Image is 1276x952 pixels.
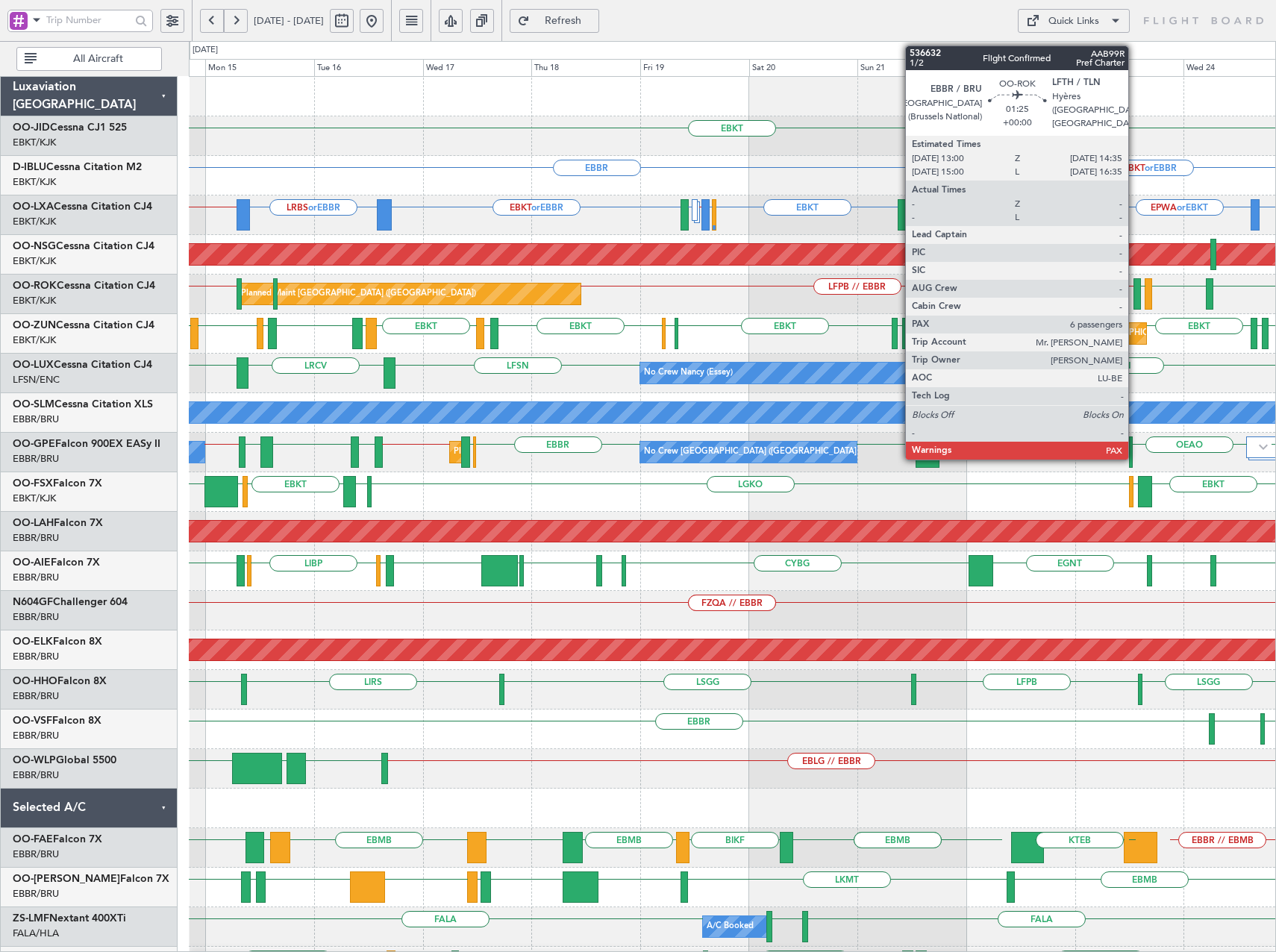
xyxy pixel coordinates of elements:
[13,413,59,426] a: EBBR/BRU
[13,597,53,607] span: N604GF
[13,122,50,133] span: OO-JID
[40,54,157,64] span: All Aircraft
[13,650,59,663] a: EBBR/BRU
[13,281,155,291] a: OO-ROKCessna Citation CJ4
[13,913,49,924] span: ZS-LMF
[193,44,218,57] div: [DATE]
[13,848,59,861] a: EBBR/BRU
[13,373,60,386] a: LFSN/ENC
[13,333,56,347] a: EBKT/KJK
[13,492,56,505] a: EBKT/KJK
[13,755,56,765] span: OO-WLP
[1075,59,1184,77] div: Tue 23
[13,175,56,189] a: EBKT/KJK
[13,518,103,528] a: OO-LAHFalcon 7X
[13,399,54,410] span: OO-SLM
[13,360,152,370] a: OO-LUXCessna Citation CJ4
[13,874,169,884] a: OO-[PERSON_NAME]Falcon 7X
[1018,9,1130,33] button: Quick Links
[13,162,46,172] span: D-IBLU
[13,241,154,251] a: OO-NSGCessna Citation CJ4
[13,927,59,940] a: FALA/HLA
[1259,444,1268,450] img: arrow-gray.svg
[13,557,51,568] span: OO-AIE
[13,676,107,686] a: OO-HHOFalcon 8X
[454,441,724,463] div: Planned Maint [GEOGRAPHIC_DATA] ([GEOGRAPHIC_DATA] National)
[13,715,101,726] a: OO-VSFFalcon 8X
[205,59,314,77] div: Mon 15
[1048,14,1099,29] div: Quick Links
[13,913,126,924] a: ZS-LMFNextant 400XTi
[13,162,142,172] a: D-IBLUCessna Citation M2
[13,636,53,647] span: OO-ELK
[13,215,56,228] a: EBKT/KJK
[254,14,324,28] span: [DATE] - [DATE]
[13,136,56,149] a: EBKT/KJK
[644,441,894,463] div: No Crew [GEOGRAPHIC_DATA] ([GEOGRAPHIC_DATA] National)
[966,59,1075,77] div: Mon 22
[749,59,858,77] div: Sat 20
[13,676,57,686] span: OO-HHO
[16,47,162,71] button: All Aircraft
[13,518,54,528] span: OO-LAH
[13,399,153,410] a: OO-SLMCessna Citation XLS
[13,755,116,765] a: OO-WLPGlobal 5500
[13,571,59,584] a: EBBR/BRU
[13,320,154,331] a: OO-ZUNCessna Citation CJ4
[46,9,131,31] input: Trip Number
[13,874,120,884] span: OO-[PERSON_NAME]
[13,729,59,742] a: EBBR/BRU
[13,254,56,268] a: EBKT/KJK
[13,768,59,782] a: EBBR/BRU
[13,201,54,212] span: OO-LXA
[13,834,102,845] a: OO-FAEFalcon 7X
[13,531,59,545] a: EBBR/BRU
[510,9,599,33] button: Refresh
[13,887,59,901] a: EBBR/BRU
[423,59,532,77] div: Wed 17
[13,452,59,466] a: EBBR/BRU
[13,281,57,291] span: OO-ROK
[13,597,128,607] a: N604GFChallenger 604
[13,241,56,251] span: OO-NSG
[13,610,59,624] a: EBBR/BRU
[13,478,102,489] a: OO-FSXFalcon 7X
[857,59,966,77] div: Sun 21
[13,439,160,449] a: OO-GPEFalcon 900EX EASy II
[13,122,127,133] a: OO-JIDCessna CJ1 525
[531,59,640,77] div: Thu 18
[13,834,53,845] span: OO-FAE
[707,915,754,938] div: A/C Booked
[314,59,423,77] div: Tue 16
[13,715,52,726] span: OO-VSF
[13,201,152,212] a: OO-LXACessna Citation CJ4
[13,294,56,307] a: EBKT/KJK
[13,360,54,370] span: OO-LUX
[13,478,53,489] span: OO-FSX
[13,689,59,703] a: EBBR/BRU
[241,283,476,305] div: Planned Maint [GEOGRAPHIC_DATA] ([GEOGRAPHIC_DATA])
[13,439,55,449] span: OO-GPE
[1002,322,1176,345] div: Planned Maint Kortrijk-[GEOGRAPHIC_DATA]
[13,557,100,568] a: OO-AIEFalcon 7X
[644,362,733,384] div: No Crew Nancy (Essey)
[13,636,102,647] a: OO-ELKFalcon 8X
[13,320,56,331] span: OO-ZUN
[533,16,594,26] span: Refresh
[640,59,749,77] div: Fri 19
